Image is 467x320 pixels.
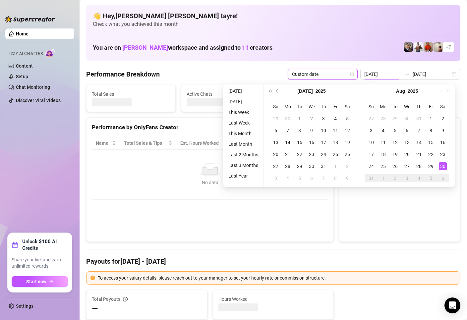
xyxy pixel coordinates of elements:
[180,139,224,147] div: Est. Hours Worked
[446,43,451,51] span: + 7
[12,276,68,287] button: Start nowarrow-right
[16,98,61,103] a: Discover Viral Videos
[405,72,410,77] span: swap-right
[93,44,272,51] h1: You are on workspace and assigned to creators
[405,72,410,77] span: to
[280,139,319,147] span: Chat Conversion
[92,90,170,98] span: Total Sales
[45,48,56,58] img: AI Chatter
[22,238,68,251] strong: Unlock $100 AI Credits
[122,44,168,51] span: [PERSON_NAME]
[16,74,28,79] a: Setup
[98,274,456,282] div: To access your salary details, please reach out to your manager to set your hourly rate or commis...
[124,139,167,147] span: Total Sales & Tips
[26,279,46,284] span: Start now
[404,42,413,52] img: George
[345,123,455,132] div: Sales by OnlyFans Creator
[86,70,160,79] h4: Performance Breakdown
[16,303,33,309] a: Settings
[93,11,454,21] h4: 👋 Hey, [PERSON_NAME] [PERSON_NAME] tayre !
[444,297,460,313] div: Open Intercom Messenger
[9,51,43,57] span: Izzy AI Chatter
[242,44,249,51] span: 11
[413,71,450,78] input: End date
[98,179,321,186] div: No data
[350,72,354,76] span: calendar
[187,90,265,98] span: Active Chats
[16,84,50,90] a: Chat Monitoring
[5,16,55,23] img: logo-BBDzfeDw.svg
[92,303,98,314] span: —
[12,241,18,248] span: gift
[93,21,454,28] span: Check what you achieved this month
[92,295,120,303] span: Total Payouts
[92,123,328,132] div: Performance by OnlyFans Creator
[49,279,54,284] span: arrow-right
[86,257,460,266] h4: Payouts for [DATE] - [DATE]
[12,257,68,270] span: Share your link and earn unlimited rewards
[292,69,354,79] span: Custom date
[96,139,111,147] span: Name
[90,276,95,280] span: exclamation-circle
[16,31,29,36] a: Home
[120,137,176,150] th: Total Sales & Tips
[276,137,328,150] th: Chat Conversion
[237,139,266,147] span: Sales / Hour
[233,137,276,150] th: Sales / Hour
[424,42,433,52] img: Justin
[92,137,120,150] th: Name
[16,63,33,69] a: Content
[218,295,328,303] span: Hours Worked
[123,297,128,301] span: info-circle
[414,42,423,52] img: JUSTIN
[282,90,360,98] span: Messages Sent
[434,42,443,52] img: Ralphy
[364,71,402,78] input: Start date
